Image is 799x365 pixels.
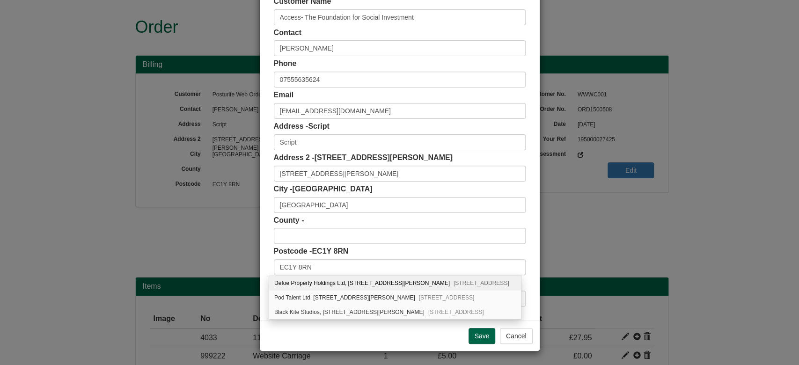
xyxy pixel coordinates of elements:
span: [STREET_ADDRESS] [428,309,484,315]
span: [GEOGRAPHIC_DATA] [293,185,373,193]
button: Cancel [500,328,533,344]
label: Postcode - [274,246,349,257]
span: [STREET_ADDRESS] [454,280,509,286]
label: County - [274,215,304,226]
div: Defoe Property Holdings Ltd, 44 Featherstone Street [269,276,521,291]
span: [STREET_ADDRESS] [419,294,475,301]
div: Black Kite Studios, 46 Featherstone Street [269,305,521,319]
span: EC1Y 8RN [312,247,348,255]
label: Phone [274,58,297,69]
label: Email [274,90,294,101]
label: City - [274,184,373,195]
span: Script [308,122,329,130]
label: Address 2 - [274,153,453,163]
label: Address - [274,121,330,132]
label: Contact [274,28,302,38]
input: Save [469,328,496,344]
div: Pod Talent Ltd, I D T House, 44 Featherstone Street [269,291,521,305]
span: [STREET_ADDRESS][PERSON_NAME] [315,153,453,161]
